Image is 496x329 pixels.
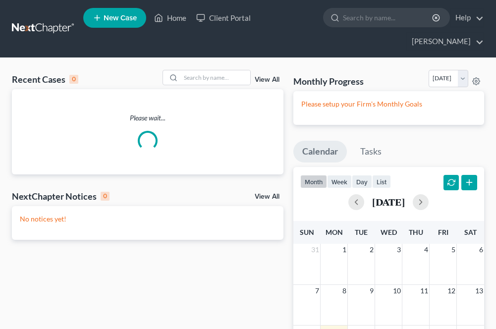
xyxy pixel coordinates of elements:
[355,228,368,236] span: Tue
[372,197,405,207] h2: [DATE]
[341,285,347,297] span: 8
[326,228,343,236] span: Mon
[474,285,484,297] span: 13
[446,285,456,297] span: 12
[300,228,314,236] span: Sun
[327,175,352,188] button: week
[12,190,110,202] div: NextChapter Notices
[450,244,456,256] span: 5
[407,33,484,51] a: [PERSON_NAME]
[450,9,484,27] a: Help
[104,14,137,22] span: New Case
[181,70,250,85] input: Search by name...
[293,75,364,87] h3: Monthly Progress
[300,175,327,188] button: month
[352,175,372,188] button: day
[191,9,256,27] a: Client Portal
[419,285,429,297] span: 11
[396,244,402,256] span: 3
[369,244,375,256] span: 2
[293,141,347,163] a: Calendar
[255,193,279,200] a: View All
[343,8,434,27] input: Search by name...
[69,75,78,84] div: 0
[314,285,320,297] span: 7
[310,244,320,256] span: 31
[372,175,391,188] button: list
[351,141,390,163] a: Tasks
[20,214,276,224] p: No notices yet!
[301,99,476,109] p: Please setup your Firm's Monthly Goals
[381,228,397,236] span: Wed
[464,228,477,236] span: Sat
[255,76,279,83] a: View All
[423,244,429,256] span: 4
[438,228,448,236] span: Fri
[101,192,110,201] div: 0
[369,285,375,297] span: 9
[409,228,423,236] span: Thu
[12,73,78,85] div: Recent Cases
[12,113,283,123] p: Please wait...
[478,244,484,256] span: 6
[149,9,191,27] a: Home
[392,285,402,297] span: 10
[341,244,347,256] span: 1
